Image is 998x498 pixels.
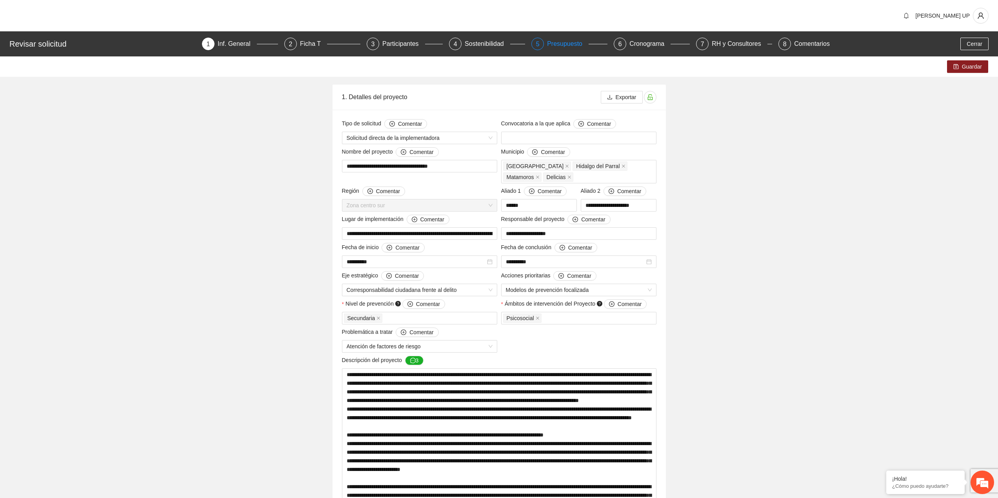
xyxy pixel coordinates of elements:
span: Comentar [618,300,642,308]
span: Comentar [581,215,605,224]
span: [PERSON_NAME] UP [916,13,970,19]
span: user [973,12,988,19]
div: 1Inf. General [202,38,278,50]
div: 3Participantes [367,38,443,50]
span: plus-circle [532,149,538,156]
button: downloadExportar [601,91,643,103]
button: saveGuardar [947,60,988,73]
span: 3 [371,41,375,47]
span: Matamoros [503,172,542,182]
span: Convocatoria a la que aplica [501,119,616,129]
span: Comentar [541,148,565,156]
span: Hidalgo del Parral [573,161,627,171]
span: Delicias [547,173,566,181]
div: Ficha T [300,38,327,50]
span: download [607,94,613,101]
span: Atención de factores de riesgo [347,340,493,352]
span: close [567,175,571,179]
span: 6 [618,41,622,47]
span: Chihuahua [503,161,571,171]
span: Secundaria [347,314,375,322]
span: plus-circle [389,121,395,127]
span: plus-circle [367,188,373,195]
div: Sostenibilidad [465,38,510,50]
button: Cerrar [960,38,989,50]
button: Aliado 2 [604,187,646,196]
button: Fecha de conclusión [554,243,597,252]
button: user [973,8,989,24]
span: Acciones prioritarias [501,271,596,281]
div: Minimizar ventana de chat en vivo [129,4,147,23]
span: Municipio [501,147,570,157]
button: Descripción del proyecto [405,356,424,365]
span: Región [342,187,405,196]
div: ¡Hola! [892,476,959,482]
div: Comentarios [794,38,830,50]
span: bell [900,13,912,19]
span: plus-circle [386,273,392,279]
div: 8Comentarios [778,38,830,50]
span: Delicias [543,172,573,182]
span: Solicitud directa de la implementadora [347,132,493,144]
span: 8 [783,41,787,47]
div: Cronograma [629,38,671,50]
span: close [536,316,540,320]
textarea: Escriba su mensaje y pulse “Intro” [4,214,149,241]
span: Fecha de conclusión [501,243,598,252]
span: Estamos en línea. [45,105,108,184]
span: plus-circle [609,301,614,308]
span: Hidalgo del Parral [576,162,620,170]
span: Problemática a tratar [342,328,439,337]
span: Secundaria [344,313,383,323]
button: Lugar de implementación [407,215,449,224]
span: close [376,316,380,320]
span: Comentar [568,243,592,252]
div: 7RH y Consultores [696,38,772,50]
span: Comentar [376,187,400,196]
span: Guardar [962,62,982,71]
button: Convocatoria a la que aplica [573,119,616,129]
span: save [953,64,959,70]
span: Psicosocial [507,314,534,322]
span: Comentar [538,187,562,196]
span: plus-circle [387,245,392,251]
div: Inf. General [218,38,257,50]
span: plus-circle [407,301,413,308]
div: 4Sostenibilidad [449,38,525,50]
span: Responsable del proyecto [501,215,611,224]
span: 7 [701,41,704,47]
p: ¿Cómo puedo ayudarte? [892,483,959,489]
span: plus-circle [558,273,564,279]
span: Modelos de prevención focalizada [506,284,652,296]
div: Participantes [382,38,425,50]
span: Comentar [567,272,591,280]
button: Nombre del proyecto [396,147,438,157]
span: Fecha de inicio [342,243,425,252]
span: plus-circle [412,217,417,223]
div: 2Ficha T [284,38,360,50]
button: Problemática a tratar [396,328,438,337]
span: Comentar [398,120,422,128]
span: question-circle [395,301,401,306]
div: Chatee con nosotros ahora [41,40,132,50]
button: Nivel de prevención question-circle [402,299,445,309]
span: Nivel de prevención [345,299,445,309]
button: Aliado 1 [524,187,567,196]
button: Tipo de solicitud [384,119,427,129]
span: Comentar [420,215,444,224]
span: Exportar [616,93,636,101]
span: 1 [207,41,210,47]
span: Comentar [395,272,419,280]
span: plus-circle [573,217,578,223]
div: 5Presupuesto [531,38,607,50]
span: Comentar [409,148,433,156]
span: plus-circle [529,188,534,195]
button: Municipio [527,147,570,157]
span: Comentar [409,328,433,337]
span: Aliado 1 [501,187,567,196]
div: 1. Detalles del proyecto [342,86,601,108]
button: Eje estratégico [381,271,424,281]
button: Ámbitos de intervención del Proyecto question-circle [604,299,647,309]
span: 5 [536,41,540,47]
span: Ámbitos de intervención del Proyecto [505,299,647,309]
